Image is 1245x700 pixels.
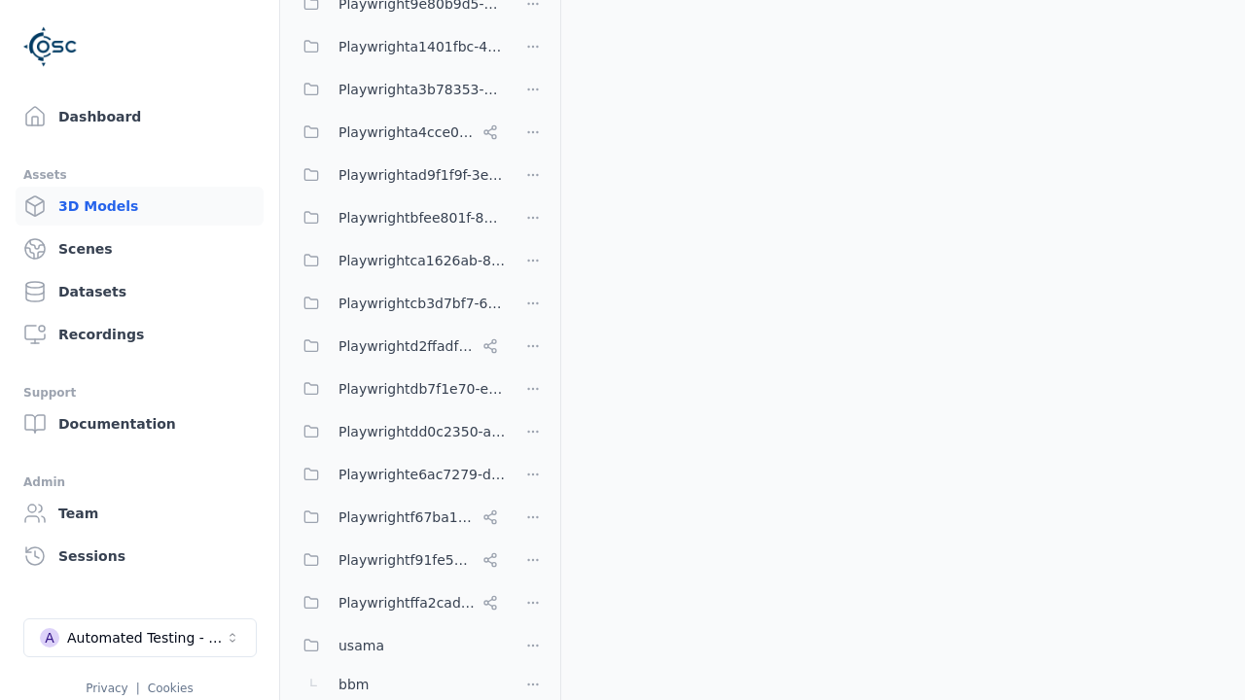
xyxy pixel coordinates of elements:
button: Playwrighta1401fbc-43d7-48dd-a309-be935d99d708 [292,27,506,66]
div: A [40,628,59,647]
span: Playwrighte6ac7279-dc42-4a93-8e13-32bb6df1f64b [338,463,506,486]
span: bbm [338,673,369,696]
span: Playwrighta4cce06a-a8e6-4c0d-bfc1-93e8d78d750a [338,121,475,144]
button: Select a workspace [23,618,257,657]
span: Playwrighta1401fbc-43d7-48dd-a309-be935d99d708 [338,35,506,58]
a: Datasets [16,272,264,311]
a: Scenes [16,229,264,268]
a: 3D Models [16,187,264,226]
span: Playwrighta3b78353-5999-46c5-9eab-70007203469a [338,78,506,101]
button: Playwrightca1626ab-8cec-4ddc-b85a-2f9392fe08d1 [292,241,506,280]
div: Assets [23,163,256,187]
button: usama [292,626,506,665]
button: Playwrightffa2cad8-0214-4c2f-a758-8e9593c5a37e [292,583,506,622]
button: Playwrightbfee801f-8be1-42a6-b774-94c49e43b650 [292,198,506,237]
button: Playwrightdb7f1e70-e54d-4da7-b38d-464ac70cc2ba [292,369,506,408]
a: Privacy [86,682,127,695]
span: Playwrightdb7f1e70-e54d-4da7-b38d-464ac70cc2ba [338,377,506,401]
img: Logo [23,19,78,74]
button: Playwrightad9f1f9f-3e6a-4231-8f19-c506bf64a382 [292,156,506,194]
span: usama [338,634,384,657]
button: Playwrightf91fe523-dd75-44f3-a953-451f6070cb42 [292,541,506,579]
span: Playwrightca1626ab-8cec-4ddc-b85a-2f9392fe08d1 [338,249,506,272]
span: Playwrightdd0c2350-a67e-4287-8b83-9dc9026f6e43 [338,420,506,443]
a: Sessions [16,537,264,576]
button: Playwrightdd0c2350-a67e-4287-8b83-9dc9026f6e43 [292,412,506,451]
a: Team [16,494,264,533]
span: Playwrightd2ffadf0-c973-454c-8fcf-dadaeffcb802 [338,334,475,358]
button: Playwrightcb3d7bf7-6c4b-494e-a9ee-dbf6e3ab0ae5 [292,284,506,323]
span: | [136,682,140,695]
div: Support [23,381,256,404]
button: Playwrighte6ac7279-dc42-4a93-8e13-32bb6df1f64b [292,455,506,494]
a: Recordings [16,315,264,354]
span: Playwrightf91fe523-dd75-44f3-a953-451f6070cb42 [338,548,475,572]
a: Cookies [148,682,194,695]
button: Playwrighta4cce06a-a8e6-4c0d-bfc1-93e8d78d750a [292,113,506,152]
div: Automated Testing - Playwright [67,628,225,647]
span: Playwrightcb3d7bf7-6c4b-494e-a9ee-dbf6e3ab0ae5 [338,292,506,315]
button: Playwrightd2ffadf0-c973-454c-8fcf-dadaeffcb802 [292,327,506,366]
span: Playwrightbfee801f-8be1-42a6-b774-94c49e43b650 [338,206,506,229]
a: Dashboard [16,97,264,136]
span: Playwrightffa2cad8-0214-4c2f-a758-8e9593c5a37e [338,591,475,614]
div: Admin [23,471,256,494]
button: Playwrighta3b78353-5999-46c5-9eab-70007203469a [292,70,506,109]
a: Documentation [16,404,264,443]
span: Playwrightad9f1f9f-3e6a-4231-8f19-c506bf64a382 [338,163,506,187]
span: Playwrightf67ba199-386a-42d1-aebc-3b37e79c7296 [338,506,475,529]
button: Playwrightf67ba199-386a-42d1-aebc-3b37e79c7296 [292,498,506,537]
